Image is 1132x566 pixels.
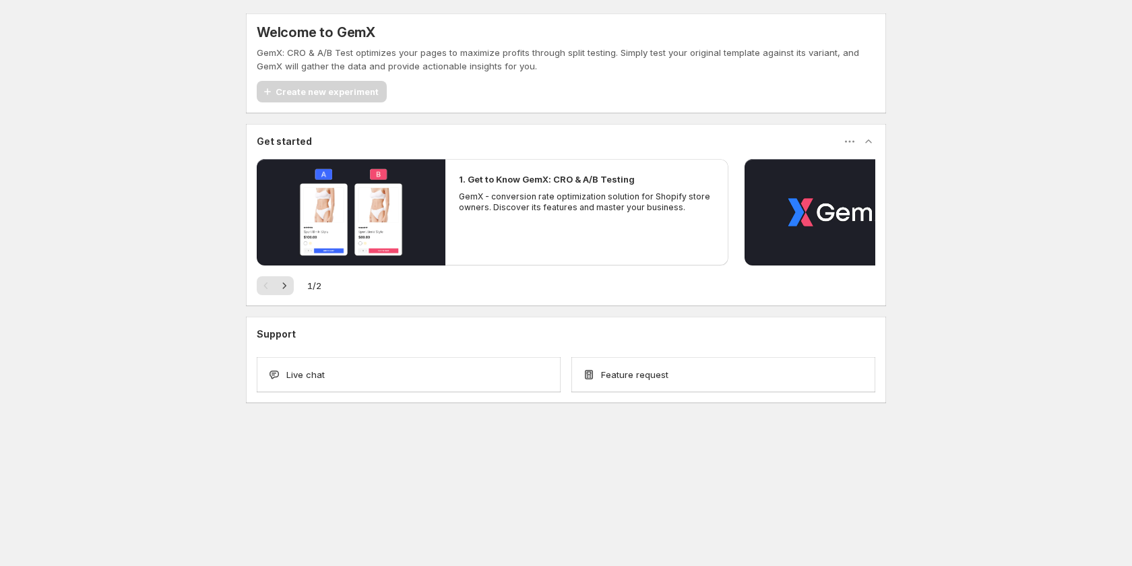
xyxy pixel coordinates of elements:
span: Feature request [601,368,668,381]
p: GemX: CRO & A/B Test optimizes your pages to maximize profits through split testing. Simply test ... [257,46,875,73]
h3: Get started [257,135,312,148]
p: GemX - conversion rate optimization solution for Shopify store owners. Discover its features and ... [459,191,715,213]
span: 1 / 2 [307,279,321,292]
span: Live chat [286,368,325,381]
h3: Support [257,327,296,341]
h2: 1. Get to Know GemX: CRO & A/B Testing [459,172,635,186]
h5: Welcome to GemX [257,24,375,40]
